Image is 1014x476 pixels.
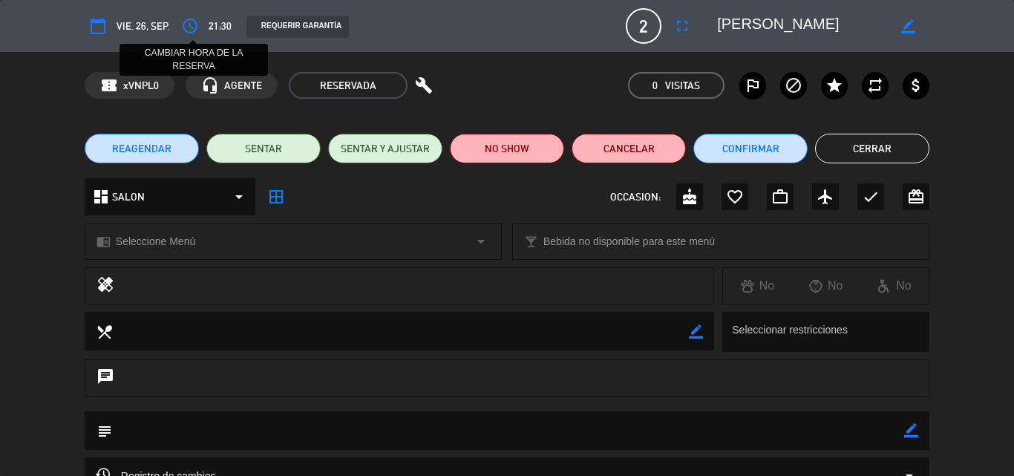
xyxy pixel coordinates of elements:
i: chat [97,368,114,388]
i: arrow_drop_down [472,232,490,250]
i: healing [97,276,114,296]
i: access_time [181,17,199,35]
div: No [860,276,929,296]
i: local_dining [96,323,112,339]
div: REQUERIR GARANTÍA [246,16,349,38]
i: cake [681,188,699,206]
div: No [723,276,791,296]
i: attach_money [907,76,925,94]
i: border_all [267,188,285,206]
i: headset_mic [201,76,219,94]
button: REAGENDAR [85,134,199,163]
span: Bebida no disponible para este menú [543,233,715,250]
button: NO SHOW [450,134,564,163]
button: Cancelar [572,134,686,163]
i: favorite_border [726,188,744,206]
i: calendar_today [89,17,107,35]
span: AGENTE [224,77,262,94]
button: calendar_today [85,13,111,39]
button: fullscreen [669,13,696,39]
i: outlined_flag [744,76,762,94]
i: local_bar [524,235,538,249]
span: REAGENDAR [112,141,171,157]
i: arrow_drop_down [230,188,248,206]
button: SENTAR [206,134,321,163]
span: 0 [652,77,658,94]
i: star [825,76,843,94]
i: dashboard [92,188,110,206]
i: block [785,76,802,94]
div: CAMBIAR HORA DE LA RESERVA [120,44,268,76]
i: subject [96,423,112,439]
button: Confirmar [693,134,808,163]
i: chrome_reader_mode [97,235,111,249]
i: airplanemode_active [817,188,834,206]
span: confirmation_number [100,76,118,94]
i: border_color [689,325,703,339]
span: SALON [112,189,145,206]
i: repeat [866,76,884,94]
span: 2 [626,8,661,44]
i: check [862,188,880,206]
div: No [792,276,860,296]
i: work_outline [771,188,789,206]
span: OCCASION: [610,189,661,206]
i: fullscreen [673,17,691,35]
i: build [415,76,433,94]
i: border_color [901,19,915,33]
span: vie. 26, sep. [117,18,169,35]
button: Cerrar [815,134,929,163]
span: RESERVADA [289,72,408,99]
i: border_color [904,423,918,437]
button: SENTAR Y AJUSTAR [328,134,442,163]
span: xVNPL0 [123,77,159,94]
span: Seleccione Menú [116,233,195,250]
span: 21:30 [209,18,232,35]
i: card_giftcard [907,188,925,206]
button: access_time [177,13,203,39]
em: Visitas [665,77,700,94]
